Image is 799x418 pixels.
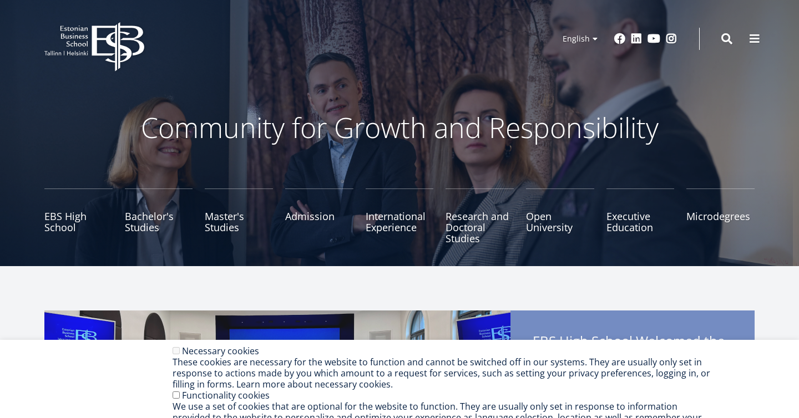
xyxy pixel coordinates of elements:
[648,33,660,44] a: Youtube
[285,188,353,244] a: Admission
[666,33,677,44] a: Instagram
[686,188,755,244] a: Microdegrees
[606,188,675,244] a: Executive Education
[533,333,732,369] span: EBS High School Welcomed the
[44,188,113,244] a: EBS High School
[526,188,594,244] a: Open University
[631,33,642,44] a: Linkedin
[182,389,270,401] label: Functionality cookies
[182,345,259,357] label: Necessary cookies
[366,188,434,244] a: International Experience
[173,356,711,390] div: These cookies are necessary for the website to function and cannot be switched off in our systems...
[614,33,625,44] a: Facebook
[125,188,193,244] a: Bachelor's Studies
[446,188,514,244] a: Research and Doctoral Studies
[105,111,694,144] p: Community for Growth and Responsibility
[205,188,273,244] a: Master's Studies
